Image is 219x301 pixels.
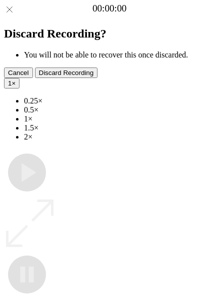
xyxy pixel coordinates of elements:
[8,79,11,87] span: 1
[24,50,215,59] li: You will not be able to recover this once discarded.
[24,114,215,123] li: 1×
[24,96,215,105] li: 0.25×
[24,105,215,114] li: 0.5×
[4,67,33,78] button: Cancel
[4,78,19,88] button: 1×
[4,27,215,40] h2: Discard Recording?
[24,132,215,141] li: 2×
[35,67,98,78] button: Discard Recording
[24,123,215,132] li: 1.5×
[92,3,126,14] a: 00:00:00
